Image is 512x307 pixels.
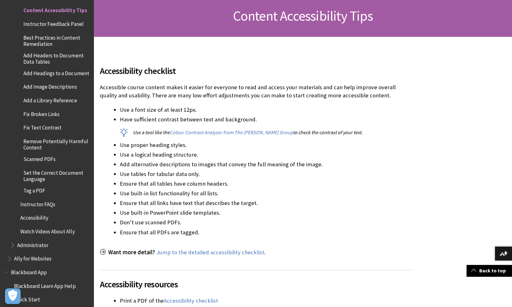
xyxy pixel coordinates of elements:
li: Use a logical heading structure. [120,150,413,159]
a: Back to top [466,265,512,276]
span: Instructor FAQs [20,199,55,207]
li: Ensure that all tables have column headers. [120,179,413,188]
span: Tag a PDF [23,185,45,194]
span: Content Accessibility Tips [23,5,87,14]
a: Colour Contrast Analyser from The [PERSON_NAME] Group [170,129,293,136]
span: Administrator [17,240,48,248]
span: Ally for Websites [14,254,51,262]
li: Use tables for tabular data only. [120,170,413,178]
span: Content Accessibility Tips [233,7,373,24]
span: Instructor Feedback Panel [23,19,83,27]
button: Open Preferences [5,288,21,304]
span: Add Headings to a Document [23,68,89,76]
span: Scanned PDFs [23,154,56,163]
a: Accessibility checklist [164,297,218,305]
span: Watch Videos About Ally [20,226,75,235]
a: Jump to the detailed accessibility checklist [156,249,264,256]
span: Add Image Descriptions [23,82,77,90]
span: Fix Broken Links [23,109,60,117]
span: Accessibility [20,213,48,221]
span: Accessibility checklist [100,64,413,77]
p: Use a tool like the to check the contrast of your text. [120,129,413,136]
span: Add Headers to Document Data Tables [23,50,89,65]
li: Don’t use scanned PDFs. [120,218,413,227]
span: Fix Text Contrast [23,123,61,131]
span: Blackboard Learn App Help [14,281,76,289]
li: Print a PDF of the [120,296,413,305]
li: Ensure that all links have text that describes the target. [120,199,413,207]
span: Want more detail? [108,249,155,256]
span: Best Practices in Content Remediation [23,32,89,47]
li: Have sufficient contrast between text and background. [120,115,413,136]
li: Use proper heading styles. [120,141,413,149]
li: Use built-in list functionality for all lists. [120,189,413,198]
span: Quick Start [14,295,40,303]
span: Accessibility resources [100,278,413,291]
li: Ensure that all PDFs are tagged. [120,228,413,237]
span: Add a Library Reference [23,95,77,104]
li: Use built-in PowerPoint slide templates. [120,208,413,217]
li: Use a font size of at least 12px. [120,105,413,114]
li: Add alternative descriptions to images that convey the full meaning of the image. [120,160,413,169]
span: Remove Potentially Harmful Content [23,136,89,151]
p: . [100,248,413,256]
span: Blackboard App [11,267,47,275]
p: Accessible course content makes it easier for everyone to read and access your materials and can ... [100,83,413,100]
span: Set the Correct Document Language [23,168,89,182]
